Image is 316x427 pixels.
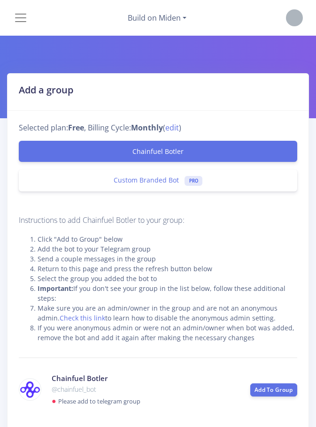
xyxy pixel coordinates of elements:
[12,122,290,133] div: Selected plan: , Billing Cycle: ( )
[250,383,297,396] a: Add To Group
[19,83,297,97] h2: Add a group
[131,122,163,133] strong: Monthly
[280,8,308,28] a: @HEADHUNTER2021 Photo
[38,303,297,323] li: Make sure you are an admin/owner in the group and are not an anonymous admin. to learn how to dis...
[38,284,73,293] strong: Important:
[165,122,179,133] a: edit
[52,396,56,406] span: ●
[38,323,297,343] li: If you were anonymous admin or were not an admin/owner when bot was added, remove the bot and add...
[114,175,179,184] span: Custom Branded Bot
[38,244,297,254] li: Add the bot to your Telegram group
[60,313,105,322] a: Check this link
[52,384,236,395] p: @chainfuel_bot
[19,141,297,162] a: Chainfuel Botler
[38,254,297,264] li: Send a couple messages in the group
[128,10,186,25] a: Build on Miden
[19,214,297,227] p: Instructions to add Chainfuel Botler to your group:
[38,274,297,283] li: Select the group you added the bot to
[19,381,41,398] img: chainfuel_bot
[286,9,303,26] img: @HEADHUNTER2021 Photo
[38,264,297,274] li: Return to this page and press the refresh button below
[52,373,236,384] h4: Chainfuel Botler
[68,122,84,133] strong: Free
[8,8,34,27] button: Toggle navigation
[38,234,297,244] li: Click "Add to Group" below
[38,283,297,303] li: If you don't see your group in the list below, follow these additional steps:
[185,176,202,186] span: PRO
[58,397,140,405] small: Please add to telegram group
